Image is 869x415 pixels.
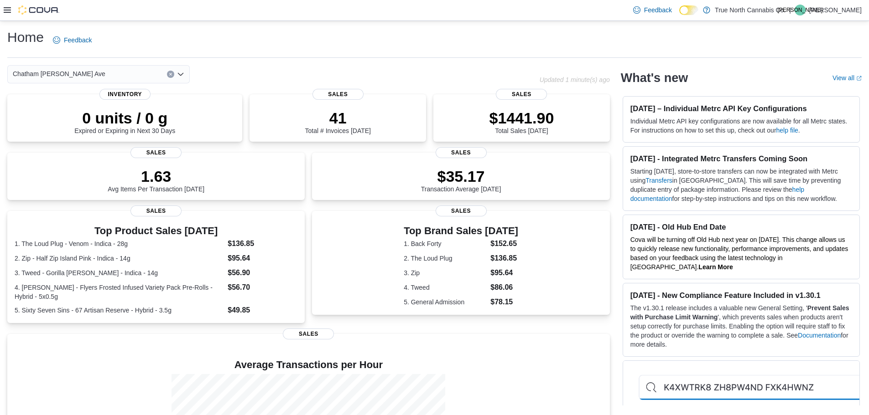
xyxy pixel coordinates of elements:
[177,71,184,78] button: Open list of options
[630,304,849,321] strong: Prevent Sales with Purchase Limit Warning
[15,306,224,315] dt: 5. Sixty Seven Sins - 67 Artisan Reserve - Hybrid - 3.5g
[809,5,862,15] p: [PERSON_NAME]
[630,104,852,113] h3: [DATE] – Individual Metrc API Key Configurations
[630,222,852,231] h3: [DATE] - Old Hub End Date
[540,76,610,83] p: Updated 1 minute(s) ago
[856,76,862,81] svg: External link
[130,205,182,216] span: Sales
[15,359,603,370] h4: Average Transactions per Hour
[15,283,224,301] dt: 4. [PERSON_NAME] - Flyers Frosted Infused Variety Pack Pre-Rolls - Hybrid - 5x0.5g
[167,71,174,78] button: Clear input
[18,5,59,15] img: Cova
[630,167,852,203] p: Starting [DATE], store-to-store transfers can now be integrated with Metrc using in [GEOGRAPHIC_D...
[630,291,852,300] h3: [DATE] - New Compliance Feature Included in v1.30.1
[715,5,786,15] p: True North Cannabis Co.
[130,147,182,158] span: Sales
[404,268,487,277] dt: 3. Zip
[404,254,487,263] dt: 2. The Loud Plug
[228,253,297,264] dd: $95.64
[404,239,487,248] dt: 1. Back Forty
[795,5,806,15] div: Jeff Allen
[404,297,487,307] dt: 5. General Admission
[490,253,518,264] dd: $136.85
[74,109,175,127] p: 0 units / 0 g
[15,239,224,248] dt: 1. The Loud Plug - Venom - Indica - 28g
[49,31,95,49] a: Feedback
[13,68,105,79] span: Chatham [PERSON_NAME] Ave
[108,167,204,185] p: 1.63
[74,109,175,134] div: Expired or Expiring in Next 30 Days
[496,89,547,100] span: Sales
[283,328,334,339] span: Sales
[228,282,297,293] dd: $56.70
[630,154,852,163] h3: [DATE] - Integrated Metrc Transfers Coming Soon
[436,147,487,158] span: Sales
[776,127,798,134] a: help file
[305,109,371,127] p: 41
[490,238,518,249] dd: $152.65
[436,205,487,216] span: Sales
[621,71,688,85] h2: What's new
[833,74,862,82] a: View allExternal link
[228,238,297,249] dd: $136.85
[490,282,518,293] dd: $86.06
[630,186,804,202] a: help documentation
[228,267,297,278] dd: $56.90
[645,177,672,184] a: Transfers
[15,268,224,277] dt: 3. Tweed - Gorilla [PERSON_NAME] - Indica - 14g
[15,254,224,263] dt: 2. Zip - Half Zip Island Pink - Indica - 14g
[630,303,852,349] p: The v1.30.1 release includes a valuable new General Setting, ' ', which prevents sales when produ...
[489,109,554,134] div: Total Sales [DATE]
[630,236,848,271] span: Cova will be turning off Old Hub next year on [DATE]. This change allows us to quickly release ne...
[305,109,371,134] div: Total # Invoices [DATE]
[108,167,204,193] div: Avg Items Per Transaction [DATE]
[404,283,487,292] dt: 4. Tweed
[679,5,698,15] input: Dark Mode
[798,332,841,339] a: Documentation
[489,109,554,127] p: $1441.90
[312,89,364,100] span: Sales
[644,5,672,15] span: Feedback
[490,297,518,307] dd: $78.15
[630,117,852,135] p: Individual Metrc API key configurations are now available for all Metrc states. For instructions ...
[64,36,92,45] span: Feedback
[698,263,733,271] a: Learn More
[7,28,44,46] h1: Home
[15,225,297,236] h3: Top Product Sales [DATE]
[490,267,518,278] dd: $95.64
[421,167,501,185] p: $35.17
[404,225,518,236] h3: Top Brand Sales [DATE]
[421,167,501,193] div: Transaction Average [DATE]
[99,89,151,100] span: Inventory
[778,5,823,15] span: [PERSON_NAME]
[228,305,297,316] dd: $49.85
[630,1,676,19] a: Feedback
